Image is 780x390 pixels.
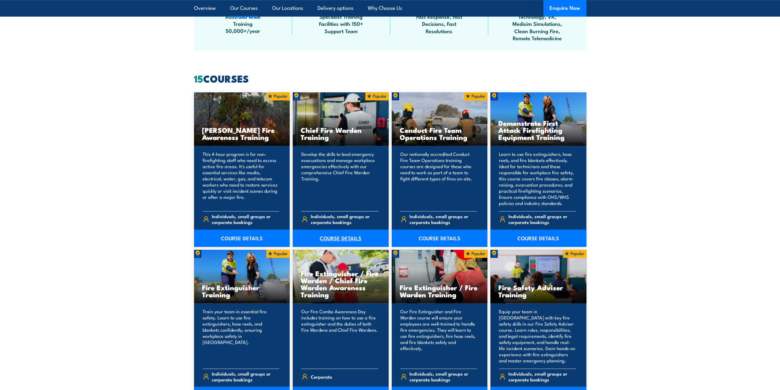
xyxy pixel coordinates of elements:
[409,213,477,225] span: Individuals, small groups or corporate bookings
[508,371,576,382] span: Individuals, small groups or corporate bookings
[400,151,477,206] p: Our nationally accredited Conduct Fire Team Operations training courses are designed for those wh...
[194,71,203,86] strong: 15
[490,230,586,247] a: COURSE DETAILS
[314,13,369,34] span: Specialist Training Facilities with 150+ Support Team
[412,13,467,34] span: Fast Response, Fast Decisions, Fast Resolutions
[203,308,280,364] p: Train your team in essential fire safety. Learn to use fire extinguishers, hose reels, and blanke...
[499,151,576,206] p: Learn to use fire extinguishers, hose reels, and fire blankets effectively. Ideal for technicians...
[498,284,578,298] h3: Fire Safety Adviser Training
[400,284,480,298] h3: Fire Extinguisher / Fire Warden Training
[392,230,488,247] a: COURSE DETAILS
[212,213,279,225] span: Individuals, small groups or corporate bookings
[194,74,586,83] h2: COURSES
[301,308,378,364] p: Our Fire Combo Awareness Day includes training on how to use a fire extinguisher and the duties o...
[400,308,477,364] p: Our Fire Extinguisher and Fire Warden course will ensure your employees are well-trained to handl...
[301,126,381,141] h3: Chief Fire Warden Training
[510,13,565,42] span: Technology, VR, Medisim Simulations, Clean Burning Fire, Remote Telemedicine
[202,284,282,298] h3: Fire Extinguisher Training
[293,230,389,247] a: COURSE DETAILS
[194,230,290,247] a: COURSE DETAILS
[203,151,280,206] p: This 4-hour program is for non-firefighting staff who need to access active fire areas. It's usef...
[202,126,282,141] h3: [PERSON_NAME] Fire Awareness Training
[409,371,477,382] span: Individuals, small groups or corporate bookings
[301,270,381,298] h3: Fire Extinguisher / Fire Warden / Chief Fire Warden Awareness Training
[499,308,576,364] p: Equip your team in [GEOGRAPHIC_DATA] with key fire safety skills in our Fire Safety Adviser cours...
[400,126,480,141] h3: Conduct Fire Team Operations Training
[311,372,332,381] span: Corporate
[311,213,378,225] span: Individuals, small groups or corporate bookings
[508,213,576,225] span: Individuals, small groups or corporate bookings
[212,371,279,382] span: Individuals, small groups or corporate bookings
[498,119,578,141] h3: Demonstrate First Attack Firefighting Equipment Training
[215,13,271,34] span: Australia Wide Training 50,000+/year
[301,151,378,206] p: Develop the skills to lead emergency evacuations and manage workplace emergencies effectively wit...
